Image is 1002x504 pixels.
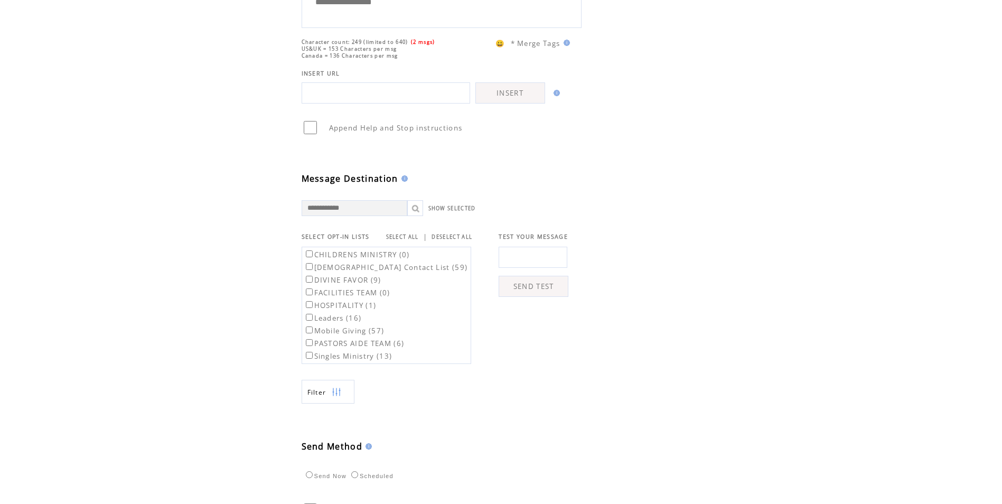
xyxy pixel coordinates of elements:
label: Leaders (16) [304,313,362,323]
label: Scheduled [349,473,394,479]
span: Send Method [302,441,363,452]
span: TEST YOUR MESSAGE [499,233,568,240]
span: Append Help and Stop instructions [329,123,463,133]
span: INSERT URL [302,70,340,77]
img: filters.png [332,380,341,404]
input: Send Now [306,471,313,478]
span: * Merge Tags [511,39,560,48]
input: Singles Ministry (13) [306,352,313,359]
label: FACILITIES TEAM (0) [304,288,390,297]
input: DIVINE FAVOR (9) [306,276,313,283]
a: INSERT [475,82,545,104]
label: CHILDRENS MINISTRY (0) [304,250,410,259]
a: DESELECT ALL [432,234,472,240]
img: help.gif [362,443,372,450]
span: | [423,232,427,241]
span: US&UK = 153 Characters per msg [302,45,397,52]
img: help.gif [550,90,560,96]
label: Send Now [303,473,347,479]
input: Leaders (16) [306,314,313,321]
label: Singles Ministry (13) [304,351,392,361]
span: Character count: 249 (limited to 640) [302,39,408,45]
label: HOSPITALITY (1) [304,301,377,310]
a: Filter [302,380,354,404]
input: PASTORS AIDE TEAM (6) [306,339,313,346]
span: Show filters [307,388,326,397]
input: CHILDRENS MINISTRY (0) [306,250,313,257]
label: [DEMOGRAPHIC_DATA] Contact List (59) [304,263,468,272]
span: (2 msgs) [411,39,435,45]
label: Mobile Giving (57) [304,326,385,335]
span: Canada = 136 Characters per msg [302,52,398,59]
span: Message Destination [302,173,398,184]
input: Mobile Giving (57) [306,326,313,333]
input: Scheduled [351,471,358,478]
a: SEND TEST [499,276,568,297]
span: 😀 [495,39,505,48]
img: help.gif [560,40,570,46]
label: PASTORS AIDE TEAM (6) [304,339,405,348]
input: [DEMOGRAPHIC_DATA] Contact List (59) [306,263,313,270]
img: help.gif [398,175,408,182]
a: SELECT ALL [386,234,419,240]
input: FACILITIES TEAM (0) [306,288,313,295]
input: HOSPITALITY (1) [306,301,313,308]
span: SELECT OPT-IN LISTS [302,233,370,240]
label: DIVINE FAVOR (9) [304,275,381,285]
a: SHOW SELECTED [428,205,476,212]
